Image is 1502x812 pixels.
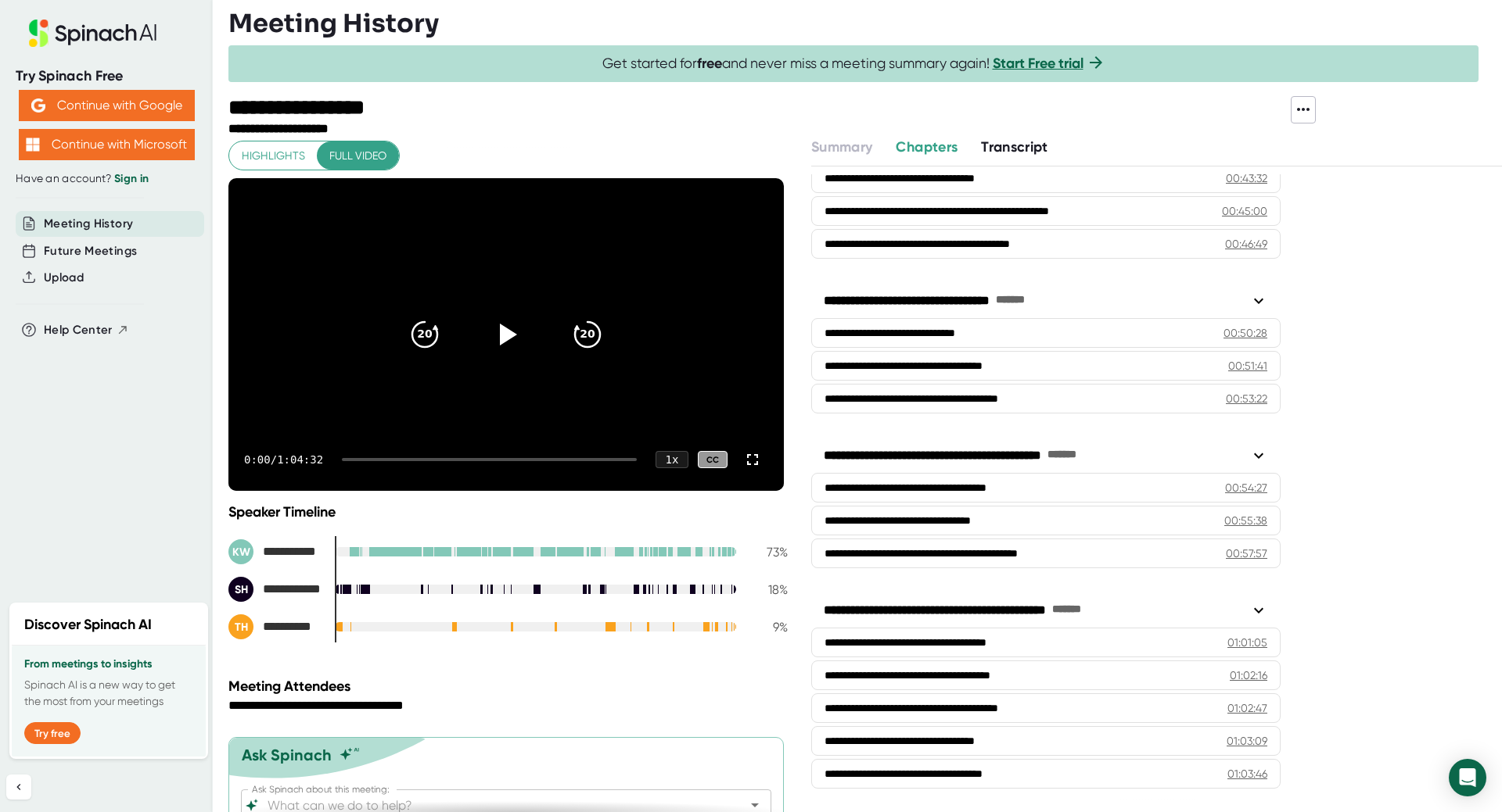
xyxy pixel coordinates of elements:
[24,658,193,671] h3: From meetings to insights
[228,539,322,564] div: Kathy Woody
[1222,203,1267,219] div: 00:45:00
[749,620,788,635] div: 9 %
[1228,358,1267,374] div: 00:51:41
[317,141,399,170] button: Full video
[697,55,722,72] b: free
[1225,480,1267,495] div: 00:54:27
[44,215,133,233] button: Meeting History
[1227,766,1267,782] div: 01:03:46
[228,539,253,564] div: KW
[19,90,195,121] button: Continue with Google
[1227,733,1267,749] div: 01:03:09
[6,774,31,799] button: Collapse sidebar
[1230,667,1267,683] div: 01:02:16
[329,146,386,166] span: Full video
[698,451,728,469] div: CC
[1225,236,1267,252] div: 00:46:49
[229,141,318,170] button: Highlights
[228,678,792,695] div: Meeting Attendees
[1224,325,1267,341] div: 00:50:28
[228,577,322,602] div: Sara Hillman
[44,269,84,287] button: Upload
[44,242,137,260] button: Future Meetings
[811,138,872,156] span: Summary
[24,722,81,744] button: Try free
[1226,391,1267,406] div: 00:53:22
[19,129,195,160] button: Continue with Microsoft
[811,137,872,158] button: Summary
[981,138,1048,156] span: Transcript
[1226,170,1267,186] div: 00:43:32
[228,503,788,520] div: Speaker Timeline
[896,138,958,156] span: Chapters
[228,614,322,639] div: Tom Horner
[31,98,45,113] img: Aehbyd4JwY73AAAAAElFTkSuQmCC
[114,172,149,185] a: Sign in
[602,55,1105,73] span: Get started for and never miss a meeting summary again!
[1227,635,1267,650] div: 01:01:05
[749,582,788,597] div: 18 %
[228,614,253,639] div: TH
[16,172,197,186] div: Have an account?
[896,137,958,158] button: Chapters
[1224,513,1267,528] div: 00:55:38
[981,137,1048,158] button: Transcript
[44,321,129,339] button: Help Center
[749,545,788,560] div: 73 %
[16,67,197,85] div: Try Spinach Free
[656,451,688,468] div: 1 x
[1226,546,1267,561] div: 00:57:57
[44,321,113,339] span: Help Center
[244,453,323,466] div: 0:00 / 1:04:32
[242,146,305,166] span: Highlights
[228,577,253,602] div: SH
[228,9,439,38] h3: Meeting History
[24,614,152,635] h2: Discover Spinach AI
[1449,759,1486,796] div: Open Intercom Messenger
[24,677,193,710] p: Spinach AI is a new way to get the most from your meetings
[242,746,332,764] div: Ask Spinach
[1227,700,1267,716] div: 01:02:47
[993,55,1083,72] a: Start Free trial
